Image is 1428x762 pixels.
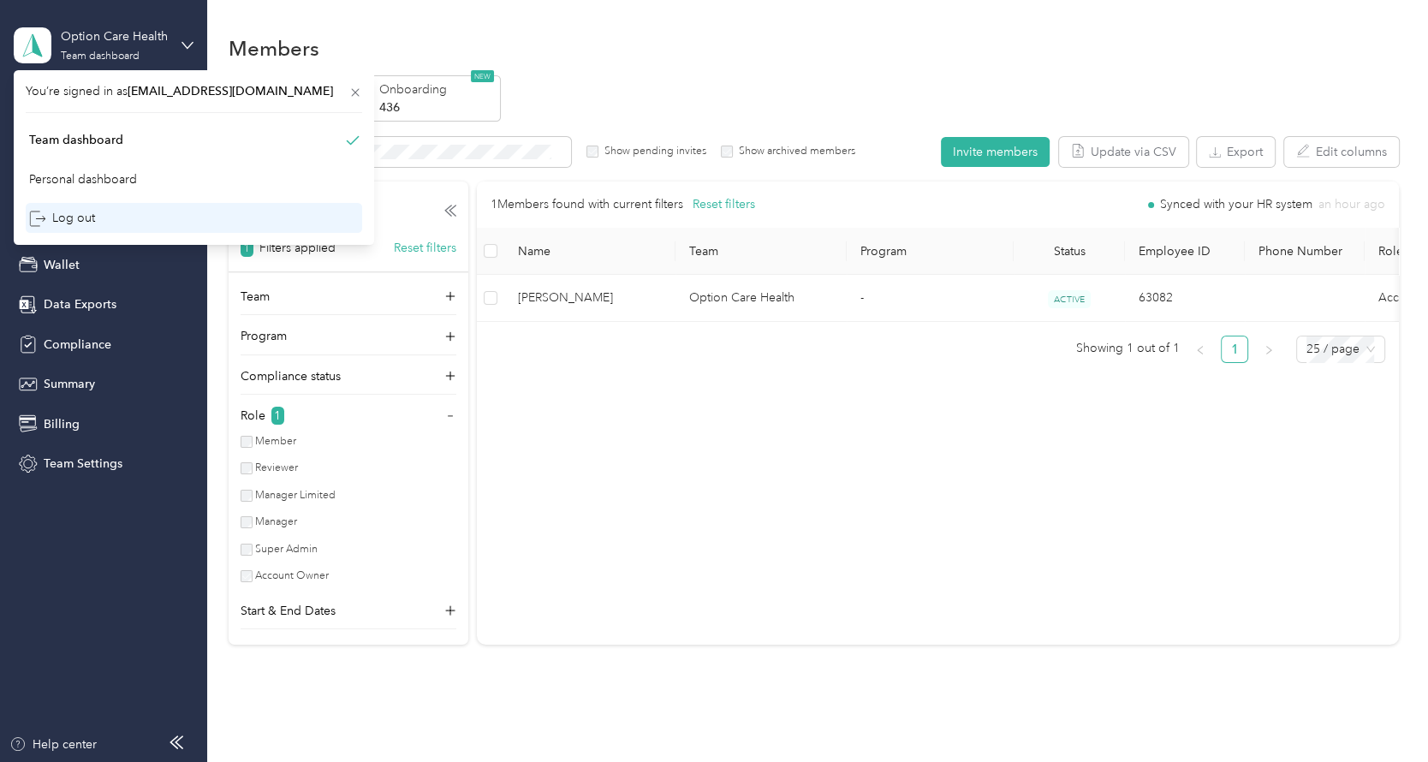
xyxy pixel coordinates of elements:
[733,144,855,159] label: Show archived members
[1187,336,1214,363] li: Previous Page
[241,327,287,345] p: Program
[241,602,336,620] p: Start & End Dates
[128,84,333,98] span: [EMAIL_ADDRESS][DOMAIN_NAME]
[1195,345,1205,355] span: left
[379,98,496,116] p: 436
[44,336,111,354] span: Compliance
[253,515,298,530] label: Manager
[379,80,496,98] p: Onboarding
[1296,336,1385,363] div: Page Size
[253,461,299,476] label: Reviewer
[1222,336,1247,362] a: 1
[241,407,265,425] p: Role
[241,367,341,385] p: Compliance status
[504,275,675,322] td: Adrienne Chapin
[229,39,319,57] h1: Members
[1125,275,1245,322] td: 63082
[471,70,494,82] span: NEW
[518,289,662,307] span: [PERSON_NAME]
[1125,228,1245,275] th: Employee ID
[61,51,140,62] div: Team dashboard
[253,542,318,557] label: Super Admin
[253,434,297,449] label: Member
[1160,199,1312,211] span: Synced with your HR system
[61,27,168,45] div: Option Care Health
[241,288,270,306] p: Team
[693,195,755,214] button: Reset filters
[1255,336,1282,363] li: Next Page
[44,375,95,393] span: Summary
[44,295,116,313] span: Data Exports
[241,239,253,257] span: 1
[29,170,137,188] div: Personal dashboard
[9,735,97,753] button: Help center
[253,488,336,503] label: Manager Limited
[1255,336,1282,363] button: right
[44,256,80,274] span: Wallet
[491,195,683,214] p: 1 Members found with current filters
[259,239,336,257] p: Filters applied
[941,137,1050,167] button: Invite members
[1048,290,1091,308] span: ACTIVE
[675,275,847,322] td: Option Care Health
[253,569,330,584] label: Account Owner
[1284,137,1399,167] button: Edit columns
[394,239,456,257] button: Reset filters
[1318,199,1385,211] span: an hour ago
[44,455,122,473] span: Team Settings
[847,228,1014,275] th: Program
[518,244,662,259] span: Name
[1332,666,1428,762] iframe: Everlance-gr Chat Button Frame
[44,415,80,433] span: Billing
[271,407,284,425] span: 1
[675,228,847,275] th: Team
[26,82,362,100] span: You’re signed in as
[1197,137,1275,167] button: Export
[29,209,95,227] div: Log out
[1306,336,1375,362] span: 25 / page
[1014,228,1125,275] th: Status
[847,275,1014,322] td: -
[29,131,123,149] div: Team dashboard
[1059,137,1188,167] button: Update via CSV
[1221,336,1248,363] li: 1
[504,228,675,275] th: Name
[1264,345,1274,355] span: right
[1187,336,1214,363] button: left
[1245,228,1365,275] th: Phone Number
[598,144,706,159] label: Show pending invites
[1076,336,1180,361] span: Showing 1 out of 1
